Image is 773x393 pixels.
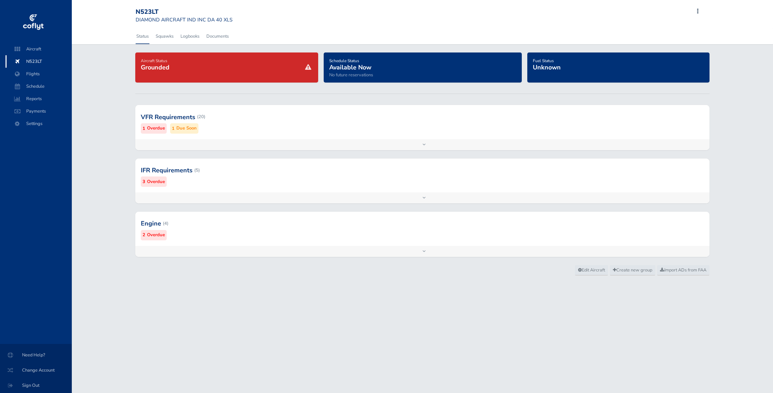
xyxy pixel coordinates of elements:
[657,265,710,276] a: Import ADs from FAA
[12,80,65,93] span: Schedule
[12,93,65,105] span: Reports
[578,267,605,273] span: Edit Aircraft
[533,58,554,64] span: Fuel Status
[147,231,165,239] small: Overdue
[329,72,373,78] span: No future reservations
[12,68,65,80] span: Flights
[176,125,197,132] small: Due Soon
[155,29,174,44] a: Squawks
[147,125,165,132] small: Overdue
[329,58,359,64] span: Schedule Status
[12,117,65,130] span: Settings
[660,267,706,273] span: Import ADs from FAA
[136,29,149,44] a: Status
[12,43,65,55] span: Aircraft
[613,267,652,273] span: Create new group
[136,16,233,23] small: DIAMOND AIRCRAFT IND INC DA 40 XLS
[147,178,165,185] small: Overdue
[180,29,200,44] a: Logbooks
[533,63,561,71] span: Unknown
[575,265,608,276] a: Edit Aircraft
[329,63,371,71] span: Available Now
[12,55,65,68] span: N523LT
[141,63,169,71] span: Grounded
[8,349,63,361] span: Need Help?
[329,56,371,72] a: Schedule StatusAvailable Now
[136,8,233,16] div: N523LT
[141,58,167,64] span: Aircraft Status
[8,364,63,376] span: Change Account
[206,29,229,44] a: Documents
[610,265,655,276] a: Create new group
[12,105,65,117] span: Payments
[8,379,63,392] span: Sign Out
[22,12,45,33] img: coflyt logo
